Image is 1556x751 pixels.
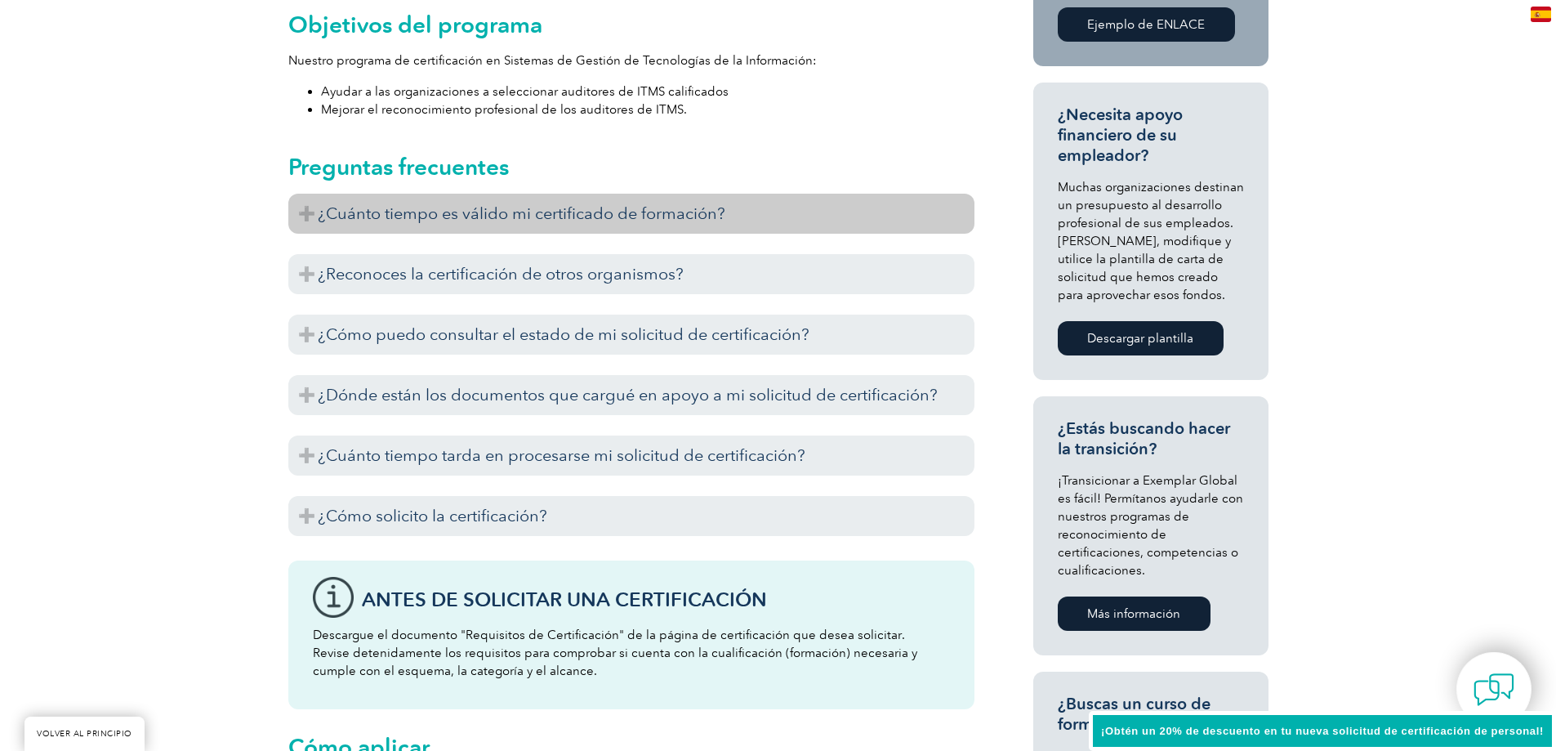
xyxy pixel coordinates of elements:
font: ¡Transicionar a Exemplar Global es fácil! Permítanos ayudarle con nuestros programas de reconocim... [1058,473,1243,578]
font: Objetivos del programa [288,11,542,38]
font: ¿Buscas un curso de formación? [1058,694,1210,734]
img: contact-chat.png [1474,669,1514,710]
font: ¿Estás buscando hacer la transición? [1058,418,1230,458]
font: VOLVER AL PRINCIPIO [37,729,132,739]
font: Ejemplo de ENLACE [1087,17,1205,32]
font: Preguntas frecuentes [288,153,509,181]
font: Descargar plantilla [1087,331,1193,346]
font: Más información [1087,606,1180,621]
font: ¿Reconoces la certificación de otros organismos? [318,264,684,284]
font: ¿Necesita apoyo financiero de su empleador? [1058,105,1183,165]
font: ¿Dónde están los documentos que cargué en apoyo a mi solicitud de certificación? [318,385,938,405]
font: Descargue el documento "Requisitos de Certificación" de la página de certificación que desea soli... [313,628,905,642]
font: Ayudar a las organizaciones a seleccionar auditores de ITMS calificados [321,84,729,99]
a: VOLVER AL PRINCIPIO [25,717,145,751]
font: Antes de solicitar una certificación [362,588,767,611]
font: ¿Cuánto tiempo es válido mi certificado de formación? [318,203,725,223]
a: Descargar plantilla [1058,321,1224,355]
font: Muchas organizaciones destinan un presupuesto al desarrollo profesional de sus empleados. [PERSON... [1058,180,1244,302]
font: ¿Cómo puedo consultar el estado de mi solicitud de certificación? [318,324,809,344]
font: ¿Cómo solicito la certificación? [318,506,547,525]
font: Nuestro programa de certificación en Sistemas de Gestión de Tecnologías de la Información: [288,53,817,68]
img: es [1531,7,1551,22]
font: Revise detenidamente los requisitos para comprobar si cuenta con la cualificación (formación) nec... [313,646,917,678]
a: Más información [1058,597,1210,631]
font: ¡Obtén un 20% de descuento en tu nueva solicitud de certificación de personal! [1101,725,1544,737]
font: Mejorar el reconocimiento profesional de los auditores de ITMS. [321,102,687,117]
a: Ejemplo de ENLACE [1058,7,1235,42]
font: ¿Cuánto tiempo tarda en procesarse mi solicitud de certificación? [318,445,805,465]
